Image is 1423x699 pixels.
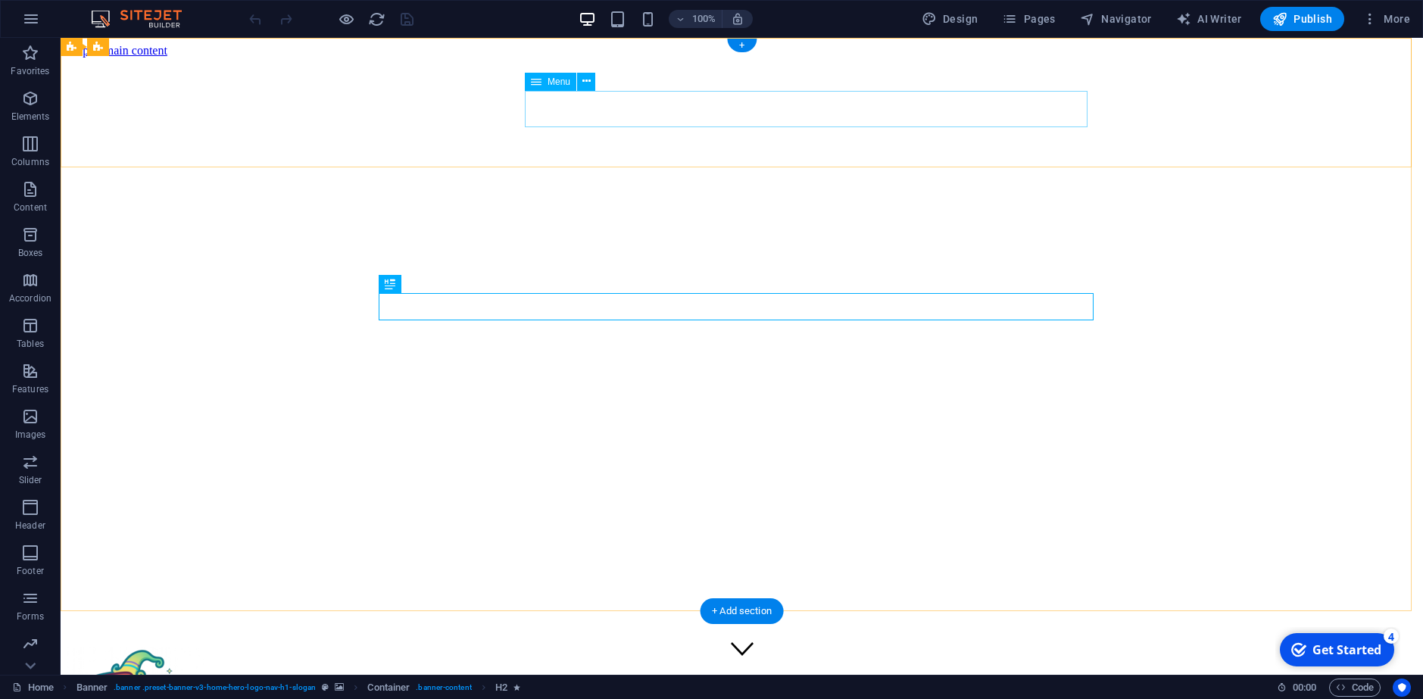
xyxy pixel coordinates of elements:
[1260,7,1344,31] button: Publish
[15,520,45,532] p: Header
[916,7,985,31] button: Design
[922,11,978,27] span: Design
[916,7,985,31] div: Design (Ctrl+Alt+Y)
[12,679,54,697] a: Click to cancel selection. Double-click to open Pages
[76,679,521,697] nav: breadcrumb
[731,12,744,26] i: On resize automatically adjust zoom level to fit chosen device.
[548,77,570,86] span: Menu
[996,7,1061,31] button: Pages
[691,10,716,28] h6: 100%
[1393,679,1411,697] button: Usercentrics
[37,14,106,31] div: Get Started
[1170,7,1248,31] button: AI Writer
[368,11,385,28] i: Reload page
[322,683,329,691] i: This element is a customizable preset
[6,6,107,19] a: Skip to main content
[1080,11,1152,27] span: Navigator
[335,683,344,691] i: This element contains a background
[11,65,49,77] p: Favorites
[114,679,316,697] span: . banner .preset-banner-v3-home-hero-logo-nav-h1-slogan
[1356,7,1416,31] button: More
[14,201,47,214] p: Content
[1303,682,1306,693] span: :
[1272,11,1332,27] span: Publish
[18,247,43,259] p: Boxes
[11,156,49,168] p: Columns
[76,679,108,697] span: Click to select. Double-click to edit
[416,679,471,697] span: . banner-content
[17,610,44,623] p: Forms
[1074,7,1158,31] button: Navigator
[513,683,520,691] i: Element contains an animation
[108,2,123,17] div: 4
[87,10,201,28] img: Editor Logo
[17,565,44,577] p: Footer
[1277,679,1317,697] h6: Session time
[15,429,46,441] p: Images
[700,598,784,624] div: + Add section
[12,383,48,395] p: Features
[1002,11,1055,27] span: Pages
[1176,11,1242,27] span: AI Writer
[19,474,42,486] p: Slider
[367,679,410,697] span: Click to select. Double-click to edit
[367,10,385,28] button: reload
[1293,679,1316,697] span: 00 00
[669,10,722,28] button: 100%
[1336,679,1374,697] span: Code
[17,338,44,350] p: Tables
[11,111,50,123] p: Elements
[337,10,355,28] button: Click here to leave preview mode and continue editing
[5,6,119,39] div: Get Started 4 items remaining, 20% complete
[1329,679,1381,697] button: Code
[1362,11,1410,27] span: More
[495,679,507,697] span: Click to select. Double-click to edit
[727,39,757,52] div: +
[9,656,51,668] p: Marketing
[9,292,51,304] p: Accordion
